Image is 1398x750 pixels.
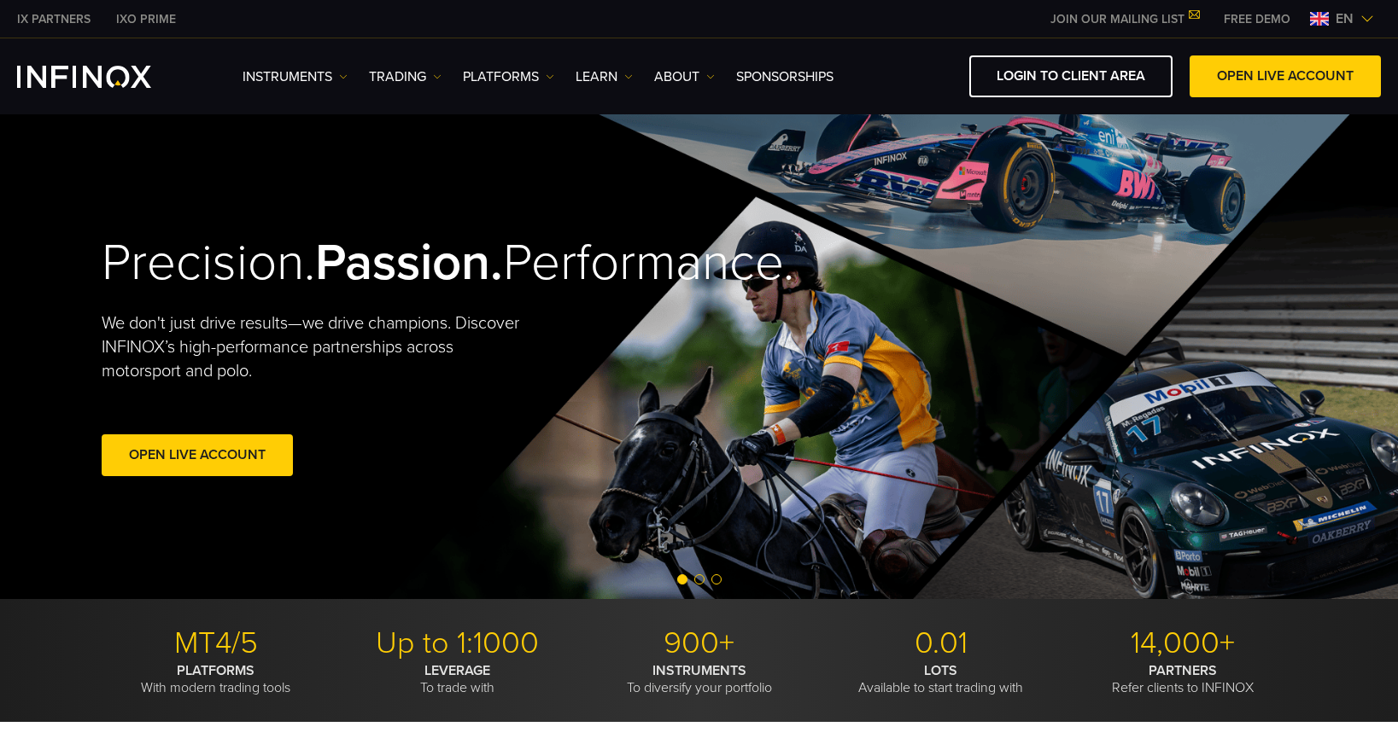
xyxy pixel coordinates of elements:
[102,311,532,383] p: We don't just drive results—we drive champions. Discover INFINOX’s high-performance partnerships ...
[924,662,957,679] strong: LOTS
[654,67,715,87] a: ABOUT
[677,574,687,584] span: Go to slide 1
[694,574,705,584] span: Go to slide 2
[17,66,191,88] a: INFINOX Logo
[102,232,640,294] h2: Precision. Performance.
[102,434,293,476] a: Open Live Account
[711,574,722,584] span: Go to slide 3
[736,67,834,87] a: SPONSORSHIPS
[576,67,633,87] a: Learn
[343,662,572,696] p: To trade with
[652,662,746,679] strong: INSTRUMENTS
[1211,10,1303,28] a: INFINOX MENU
[177,662,254,679] strong: PLATFORMS
[103,10,189,28] a: INFINOX
[585,662,814,696] p: To diversify your portfolio
[102,662,330,696] p: With modern trading tools
[827,662,1056,696] p: Available to start trading with
[4,10,103,28] a: INFINOX
[315,232,503,294] strong: Passion.
[1068,625,1297,662] p: 14,000+
[1329,9,1360,29] span: en
[1038,12,1211,26] a: JOIN OUR MAILING LIST
[102,625,330,662] p: MT4/5
[463,67,554,87] a: PLATFORMS
[1190,55,1381,97] a: OPEN LIVE ACCOUNT
[969,55,1173,97] a: LOGIN TO CLIENT AREA
[1149,662,1217,679] strong: PARTNERS
[424,662,490,679] strong: LEVERAGE
[243,67,348,87] a: Instruments
[343,625,572,662] p: Up to 1:1000
[585,625,814,662] p: 900+
[1068,662,1297,696] p: Refer clients to INFINOX
[827,625,1056,662] p: 0.01
[369,67,442,87] a: TRADING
